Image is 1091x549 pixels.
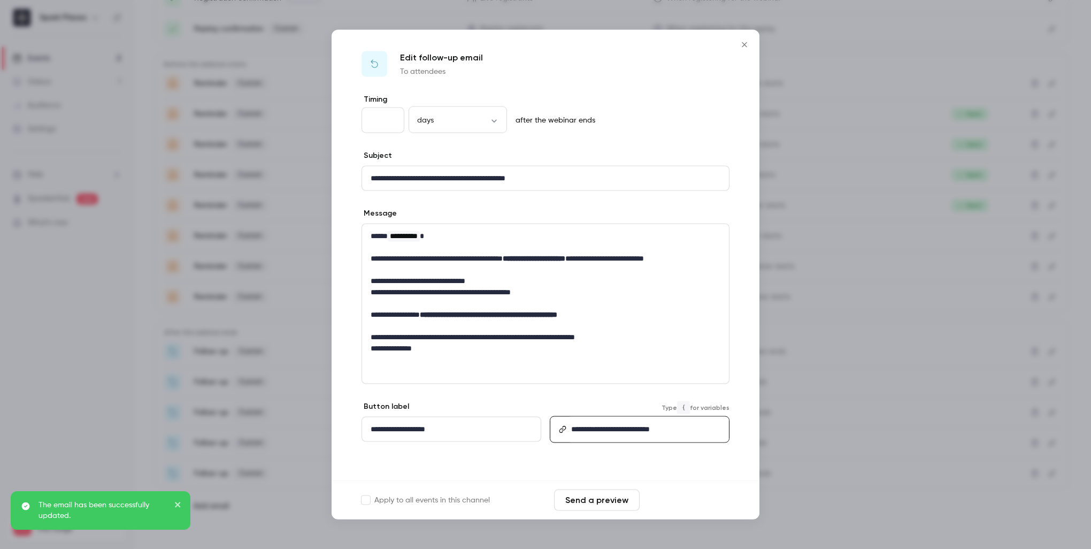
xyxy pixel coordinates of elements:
code: { [677,401,690,414]
label: Subject [362,150,392,161]
button: Close [734,34,755,56]
button: Send a preview [554,490,640,511]
div: editor [567,417,728,442]
p: Type for variables [662,401,729,414]
label: Timing [362,94,729,105]
label: Message [362,208,397,219]
div: days [409,115,507,125]
label: Apply to all events in this channel [362,495,490,506]
label: Button label [362,401,409,412]
p: The email has been successfully updated. [39,500,167,521]
div: editor [362,417,541,441]
button: Save changes [644,490,729,511]
p: To attendees [400,66,483,77]
p: Edit follow-up email [400,51,483,64]
button: close [174,500,182,513]
p: after the webinar ends [511,115,595,126]
div: editor [362,166,729,190]
div: editor [362,224,729,361]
